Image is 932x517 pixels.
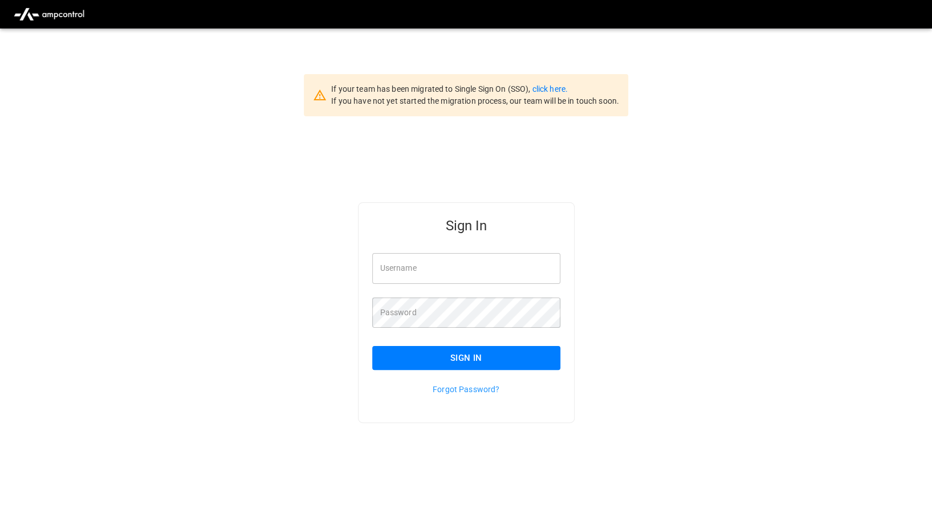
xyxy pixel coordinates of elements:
[331,96,619,105] span: If you have not yet started the migration process, our team will be in touch soon.
[372,346,560,370] button: Sign In
[372,217,560,235] h5: Sign In
[331,84,532,93] span: If your team has been migrated to Single Sign On (SSO),
[532,84,567,93] a: click here.
[9,3,89,25] img: ampcontrol.io logo
[372,384,560,395] p: Forgot Password?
